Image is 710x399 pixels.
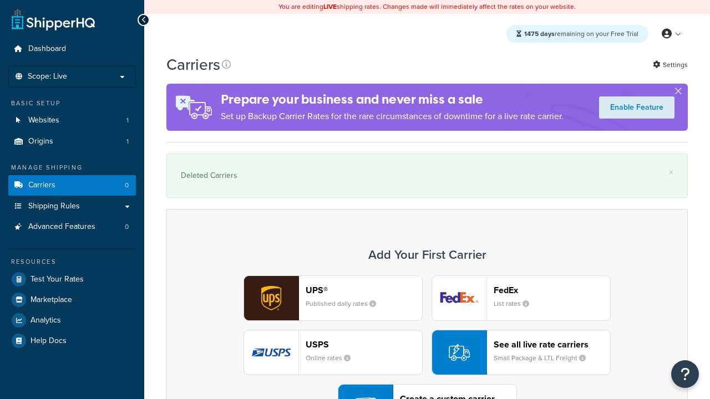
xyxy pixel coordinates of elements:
[126,137,129,146] span: 1
[166,54,220,75] h1: Carriers
[8,39,136,59] a: Dashboard
[178,248,676,262] h3: Add Your First Carrier
[31,336,67,346] span: Help Docs
[221,109,564,124] p: Set up Backup Carrier Rates for the rare circumstances of downtime for a live rate carrier.
[8,217,136,237] li: Advanced Features
[28,181,55,190] span: Carriers
[28,222,95,232] span: Advanced Features
[306,285,422,295] header: UPS®
[432,275,611,321] button: fedEx logoFedExList rates
[494,285,610,295] header: FedEx
[494,339,610,350] header: See all live rate carriers
[31,275,84,284] span: Test Your Rates
[506,25,648,43] div: remaining on your Free Trial
[8,131,136,152] a: Origins 1
[306,299,385,309] small: Published daily rates
[126,116,129,125] span: 1
[8,175,136,196] li: Carriers
[8,310,136,330] a: Analytics
[28,137,53,146] span: Origins
[12,8,95,30] a: ShipperHQ Home
[31,316,61,325] span: Analytics
[28,116,59,125] span: Websites
[8,110,136,131] li: Websites
[323,2,337,12] b: LIVE
[494,353,595,363] small: Small Package & LTL Freight
[524,29,555,39] strong: 1475 days
[166,84,221,131] img: ad-rules-rateshop-fe6ec290ccb7230408bd80ed9643f0289d75e0ffd9eb532fc0e269fcd187b520.png
[244,330,423,375] button: usps logoUSPSOnline rates
[181,168,673,183] div: Deleted Carriers
[432,276,486,320] img: fedEx logo
[244,276,298,320] img: ups logo
[28,72,67,81] span: Scope: Live
[8,269,136,289] a: Test Your Rates
[8,131,136,152] li: Origins
[8,196,136,217] a: Shipping Rules
[28,44,66,54] span: Dashboard
[8,217,136,237] a: Advanced Features 0
[31,295,72,305] span: Marketplace
[244,330,298,375] img: usps logo
[669,168,673,177] a: ×
[306,339,422,350] header: USPS
[221,90,564,109] h4: Prepare your business and never miss a sale
[494,299,538,309] small: List rates
[8,175,136,196] a: Carriers 0
[8,257,136,267] div: Resources
[28,202,80,211] span: Shipping Rules
[8,99,136,108] div: Basic Setup
[125,222,129,232] span: 0
[8,163,136,172] div: Manage Shipping
[432,330,611,375] button: See all live rate carriersSmall Package & LTL Freight
[449,342,470,363] img: icon-carrier-liverate-becf4550.svg
[653,57,688,73] a: Settings
[8,290,136,310] a: Marketplace
[306,353,359,363] small: Online rates
[244,275,423,321] button: ups logoUPS®Published daily rates
[8,331,136,351] a: Help Docs
[599,96,674,119] a: Enable Feature
[8,110,136,131] a: Websites 1
[671,360,699,388] button: Open Resource Center
[125,181,129,190] span: 0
